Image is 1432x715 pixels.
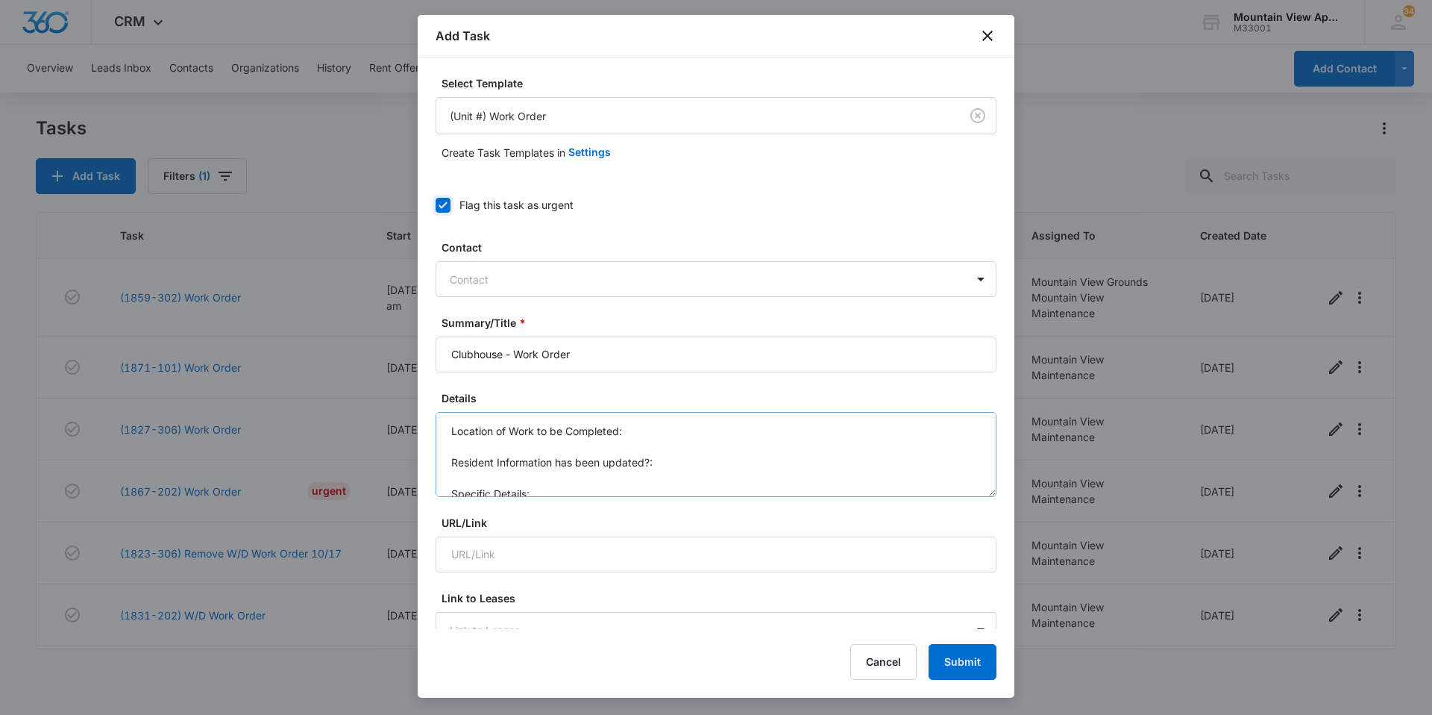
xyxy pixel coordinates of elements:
[436,412,996,497] textarea: Location of Work to be Completed: Resident Information has been updated?: Specific Details:
[850,644,917,680] button: Cancel
[442,590,1002,606] label: Link to Leases
[436,537,996,572] input: URL/Link
[436,337,996,372] input: Summary/Title
[442,75,1002,91] label: Select Template
[929,644,996,680] button: Submit
[966,104,990,128] button: Clear
[442,315,1002,331] label: Summary/Title
[442,390,1002,406] label: Details
[459,197,574,213] div: Flag this task as urgent
[436,27,490,45] h1: Add Task
[442,240,1002,255] label: Contact
[979,27,996,45] button: close
[568,134,611,170] button: Settings
[442,515,1002,531] label: URL/Link
[442,145,565,160] p: Create Task Templates in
